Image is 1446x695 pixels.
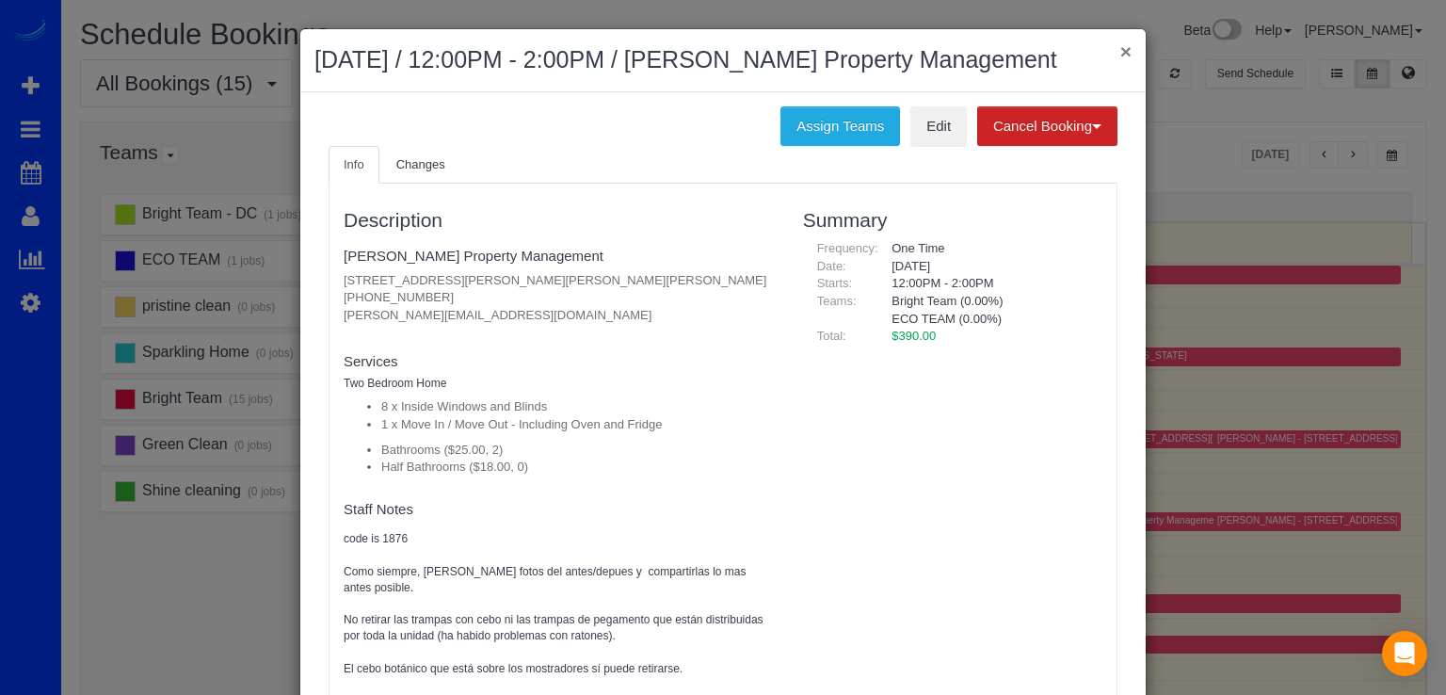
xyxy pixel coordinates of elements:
[977,106,1117,146] button: Cancel Booking
[381,416,775,434] li: 1 x Move In / Move Out - Including Oven and Fridge
[381,146,460,185] a: Changes
[344,354,775,370] h4: Services
[892,311,1088,329] li: ECO TEAM (0.00%)
[344,272,775,325] p: [STREET_ADDRESS][PERSON_NAME][PERSON_NAME][PERSON_NAME] [PHONE_NUMBER] [PERSON_NAME][EMAIL_ADDRES...
[780,106,900,146] button: Assign Teams
[817,329,846,343] span: Total:
[344,209,775,231] h3: Description
[344,157,364,171] span: Info
[817,294,857,308] span: Teams:
[877,258,1102,276] div: [DATE]
[1382,631,1427,676] div: Open Intercom Messenger
[817,259,846,273] span: Date:
[329,146,379,185] a: Info
[892,329,936,343] span: $390.00
[344,248,603,264] a: [PERSON_NAME] Property Management
[803,209,1102,231] h3: Summary
[817,241,878,255] span: Frequency:
[381,459,775,477] li: Half Bathrooms ($18.00, 0)
[817,276,853,290] span: Starts:
[344,378,775,390] h5: Two Bedroom Home
[910,106,967,146] a: Edit
[381,398,775,416] li: 8 x Inside Windows and Blinds
[1120,41,1132,61] button: ×
[877,240,1102,258] div: One Time
[892,293,1088,311] li: Bright Team (0.00%)
[396,157,445,171] span: Changes
[381,442,775,460] li: Bathrooms ($25.00, 2)
[877,275,1102,293] div: 12:00PM - 2:00PM
[344,502,775,518] h4: Staff Notes
[314,43,1132,77] h2: [DATE] / 12:00PM - 2:00PM / [PERSON_NAME] Property Management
